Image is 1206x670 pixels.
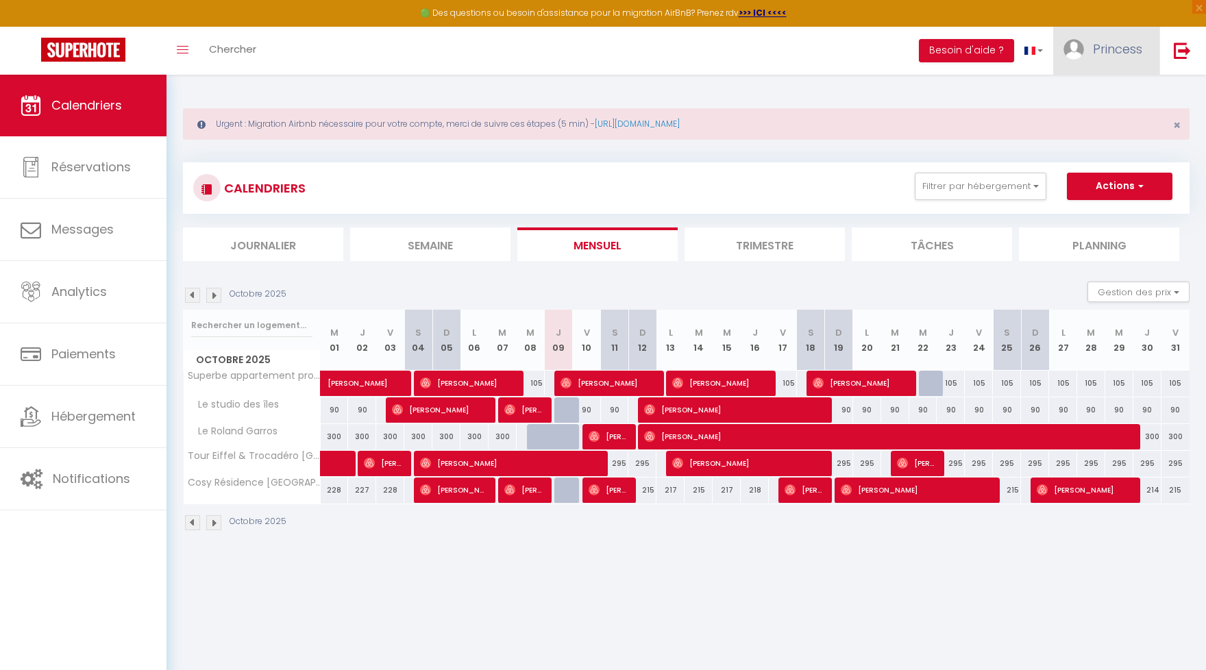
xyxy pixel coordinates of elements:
[769,310,797,371] th: 17
[1077,451,1105,476] div: 295
[825,310,853,371] th: 19
[1144,326,1150,339] abbr: J
[1161,310,1190,371] th: 31
[881,310,909,371] th: 21
[387,326,393,339] abbr: V
[1049,371,1077,396] div: 105
[517,310,545,371] th: 08
[919,326,927,339] abbr: M
[186,451,323,461] span: Tour Eiffel & Trocadéro [GEOGRAPHIC_DATA]
[230,515,286,528] p: Octobre 2025
[489,310,517,371] th: 07
[376,310,404,371] th: 03
[601,397,629,423] div: 90
[993,477,1021,503] div: 215
[915,173,1046,200] button: Filtrer par hébergement
[853,451,881,476] div: 295
[841,477,991,503] span: [PERSON_NAME]
[741,477,769,503] div: 218
[1087,282,1190,302] button: Gestion des prix
[209,42,256,56] span: Chercher
[443,326,450,339] abbr: D
[53,470,130,487] span: Notifications
[460,424,489,449] div: 300
[695,326,703,339] abbr: M
[628,451,656,476] div: 295
[865,326,869,339] abbr: L
[713,310,741,371] th: 15
[321,310,349,371] th: 01
[330,326,339,339] abbr: M
[1093,40,1142,58] span: Princess
[556,326,561,339] abbr: J
[51,158,131,175] span: Réservations
[1105,371,1133,396] div: 105
[392,397,486,423] span: [PERSON_NAME]
[644,423,1131,449] span: [PERSON_NAME]
[1133,371,1161,396] div: 105
[348,424,376,449] div: 300
[545,310,573,371] th: 09
[1115,326,1123,339] abbr: M
[404,424,432,449] div: 300
[1133,424,1161,449] div: 300
[1173,116,1181,134] span: ×
[1077,310,1105,371] th: 28
[1019,227,1179,261] li: Planning
[852,227,1012,261] li: Tâches
[685,477,713,503] div: 215
[376,477,404,503] div: 228
[321,477,349,503] div: 228
[685,227,845,261] li: Trimestre
[1061,326,1066,339] abbr: L
[628,310,656,371] th: 12
[612,326,618,339] abbr: S
[460,310,489,371] th: 06
[51,408,136,425] span: Hébergement
[186,397,282,412] span: Le studio des îles
[573,310,601,371] th: 10
[432,424,460,449] div: 300
[835,326,842,339] abbr: D
[1161,451,1190,476] div: 295
[669,326,673,339] abbr: L
[183,227,343,261] li: Journalier
[813,370,907,396] span: [PERSON_NAME]
[769,371,797,396] div: 105
[965,397,993,423] div: 90
[221,173,306,203] h3: CALENDRIERS
[321,371,349,397] a: [PERSON_NAME]
[504,477,542,503] span: [PERSON_NAME]
[891,326,899,339] abbr: M
[348,477,376,503] div: 227
[1173,119,1181,132] button: Close
[601,310,629,371] th: 11
[186,371,323,381] span: Superbe appartement proche [GEOGRAPHIC_DATA]
[723,326,731,339] abbr: M
[993,397,1021,423] div: 90
[909,310,937,371] th: 22
[584,326,590,339] abbr: V
[1174,42,1191,59] img: logout
[808,326,814,339] abbr: S
[1133,477,1161,503] div: 214
[489,424,517,449] div: 300
[1021,371,1049,396] div: 105
[230,288,286,301] p: Octobre 2025
[420,450,598,476] span: [PERSON_NAME]
[432,310,460,371] th: 05
[350,227,510,261] li: Semaine
[797,310,825,371] th: 18
[825,451,853,476] div: 295
[993,451,1021,476] div: 295
[186,477,323,488] span: Cosy Résidence [GEOGRAPHIC_DATA]
[573,397,601,423] div: 90
[1161,397,1190,423] div: 90
[1161,424,1190,449] div: 300
[1037,477,1131,503] span: [PERSON_NAME]
[1077,371,1105,396] div: 105
[1021,451,1049,476] div: 295
[199,27,267,75] a: Chercher
[739,7,787,18] strong: >>> ICI <<<<
[713,477,741,503] div: 217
